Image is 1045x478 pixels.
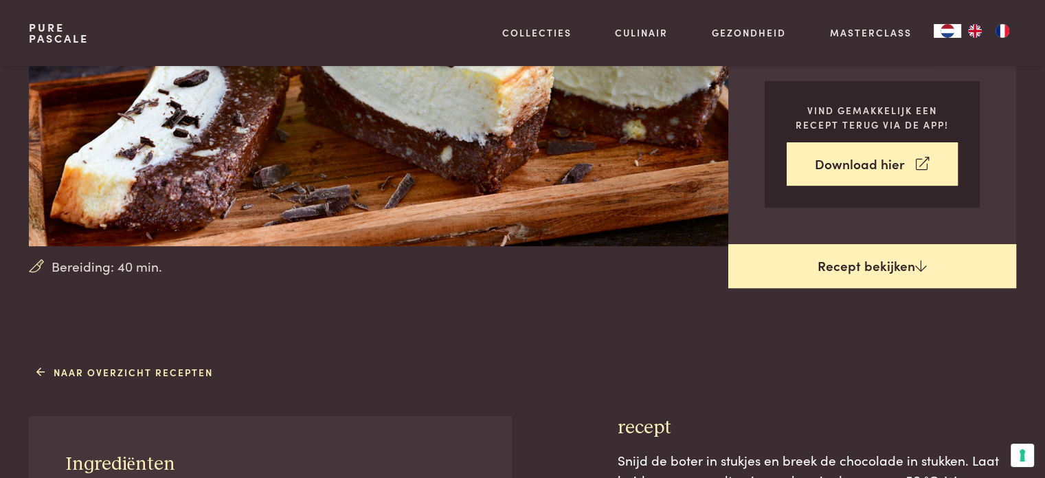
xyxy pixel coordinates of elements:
[502,25,572,40] a: Collecties
[961,24,1016,38] ul: Language list
[712,25,786,40] a: Gezondheid
[1011,444,1034,467] button: Uw voorkeuren voor toestemming voor trackingtechnologieën
[961,24,989,38] a: EN
[52,257,162,276] span: Bereiding: 40 min.
[989,24,1016,38] a: FR
[618,416,1016,440] h3: recept
[830,25,912,40] a: Masterclass
[36,365,213,380] a: Naar overzicht recepten
[787,142,958,186] a: Download hier
[934,24,961,38] a: NL
[728,244,1016,288] a: Recept bekijken
[615,25,668,40] a: Culinair
[29,22,89,44] a: PurePascale
[934,24,1016,38] aside: Language selected: Nederlands
[934,24,961,38] div: Language
[787,103,958,131] p: Vind gemakkelijk een recept terug via de app!
[66,455,175,474] span: Ingrediënten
